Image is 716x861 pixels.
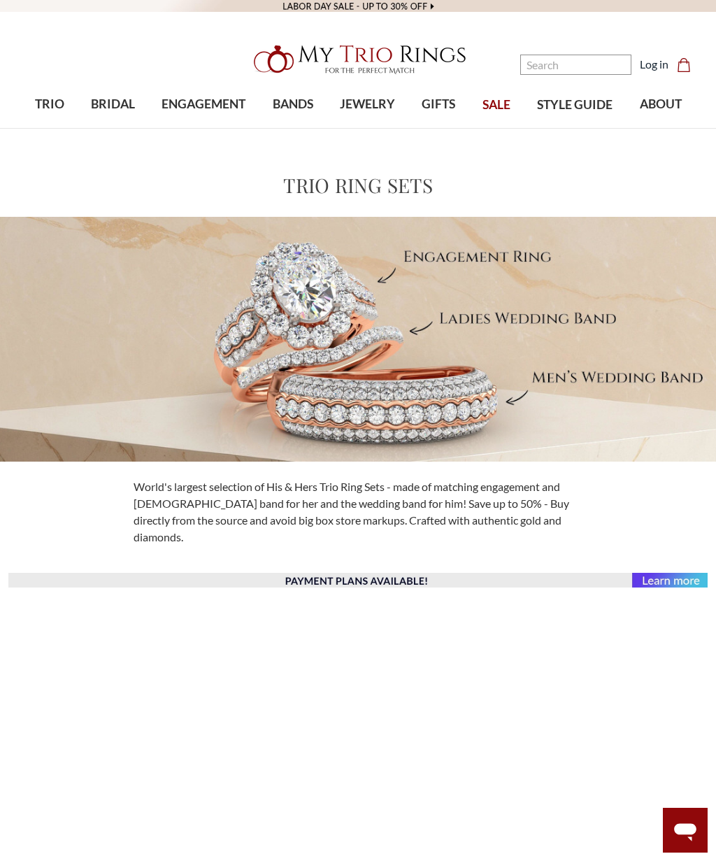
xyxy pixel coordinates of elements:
span: TRIO [35,95,64,113]
a: Cart with 0 items [677,56,699,73]
a: ENGAGEMENT [148,82,259,127]
a: Log in [640,56,668,73]
input: Search [520,55,631,75]
div: World's largest selection of His & Hers Trio Ring Sets - made of matching engagement and [DEMOGRA... [125,478,592,546]
img: My Trio Rings [246,37,470,82]
span: BRIDAL [91,95,135,113]
button: submenu toggle [43,127,57,129]
a: My Trio Rings [208,37,508,82]
h1: Trio Ring Sets [283,171,433,200]
a: TRIO [21,82,77,127]
a: STYLE GUIDE [524,83,626,128]
button: submenu toggle [361,127,375,129]
a: SALE [469,83,524,128]
span: ENGAGEMENT [162,95,245,113]
span: GIFTS [422,95,455,113]
button: submenu toggle [431,127,445,129]
button: submenu toggle [286,127,300,129]
a: BANDS [259,82,326,127]
svg: cart.cart_preview [677,58,691,72]
a: GIFTS [408,82,468,127]
a: BRIDAL [78,82,148,127]
button: submenu toggle [196,127,210,129]
span: BANDS [273,95,313,113]
span: SALE [482,96,510,114]
button: submenu toggle [106,127,120,129]
a: JEWELRY [327,82,408,127]
span: JEWELRY [340,95,395,113]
